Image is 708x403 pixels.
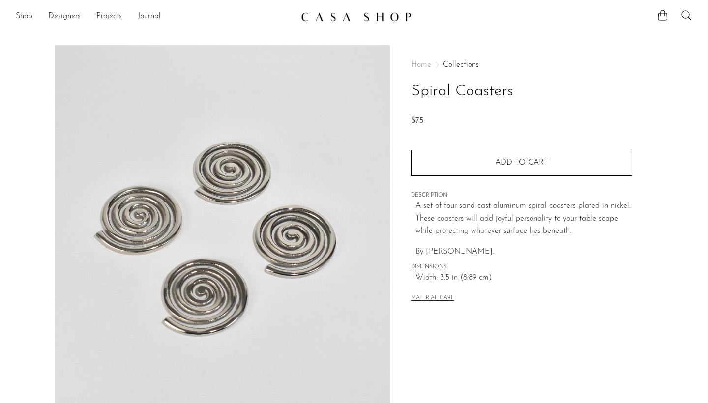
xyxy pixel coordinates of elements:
[411,191,632,200] span: DESCRIPTION
[48,10,81,23] a: Designers
[411,295,454,302] button: MATERIAL CARE
[415,202,631,235] span: A set of four sand-cast aluminum spiral coasters plated in nickel. These coasters will add joyful...
[96,10,122,23] a: Projects
[16,8,293,25] nav: Desktop navigation
[411,150,632,175] button: Add to cart
[411,61,431,69] span: Home
[415,272,632,285] span: Width: 3.5 in (8.89 cm)
[411,263,632,272] span: DIMENSIONS
[411,61,632,69] nav: Breadcrumbs
[138,10,161,23] a: Journal
[411,79,632,104] h1: Spiral Coasters
[415,248,494,256] span: By [PERSON_NAME].
[443,61,479,69] a: Collections
[411,117,423,125] span: $75
[16,8,293,25] ul: NEW HEADER MENU
[495,159,548,167] span: Add to cart
[16,10,32,23] a: Shop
